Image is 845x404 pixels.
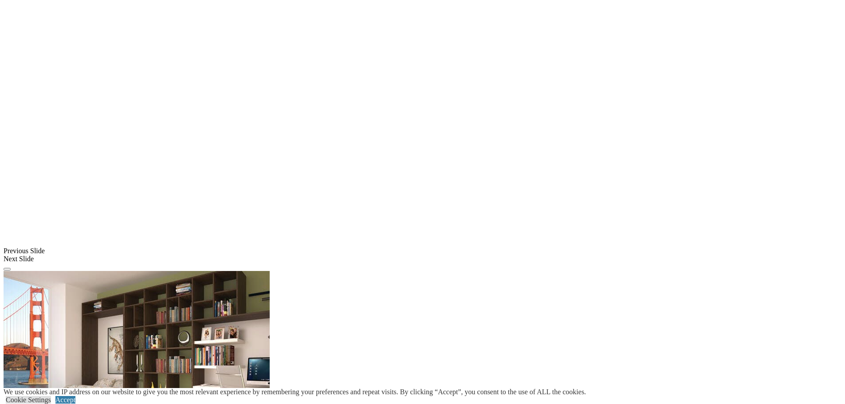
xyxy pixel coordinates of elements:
a: Cookie Settings [6,396,51,404]
div: Previous Slide [4,247,841,255]
button: Click here to pause slide show [4,268,11,271]
div: We use cookies and IP address on our website to give you the most relevant experience by remember... [4,388,586,396]
a: Accept [55,396,75,404]
div: Next Slide [4,255,841,263]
